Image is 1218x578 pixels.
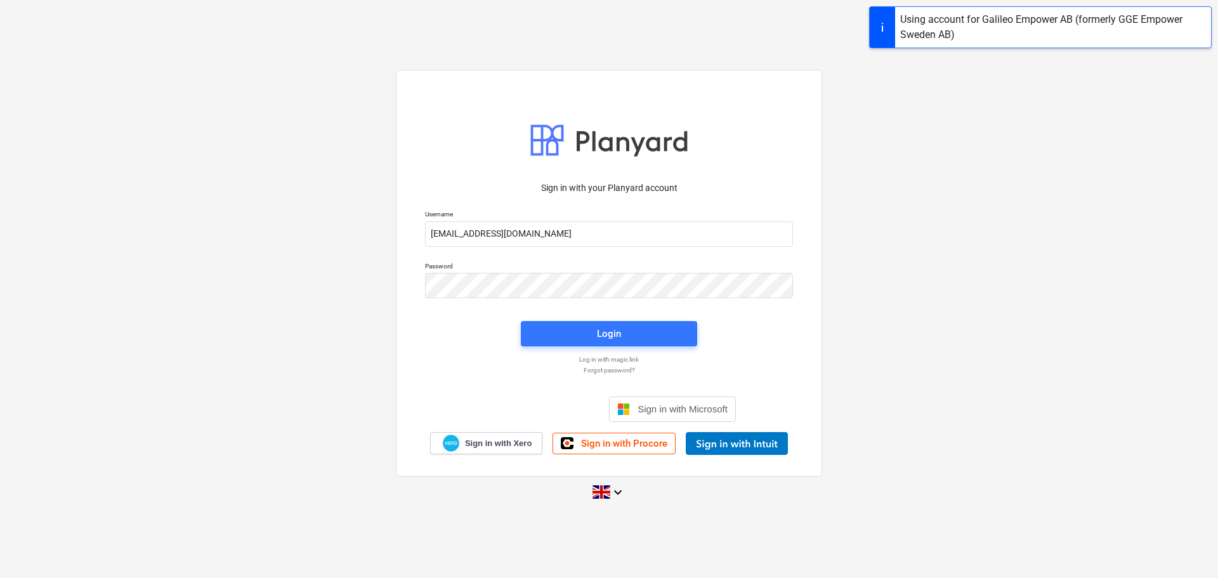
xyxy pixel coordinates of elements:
[610,485,625,500] i: keyboard_arrow_down
[465,438,532,449] span: Sign in with Xero
[443,435,459,452] img: Xero logo
[900,12,1206,43] div: Using account for Galileo Empower AB (formerly GGE Empower Sweden AB)
[617,403,630,416] img: Microsoft logo
[425,221,793,247] input: Username
[425,262,793,273] p: Password
[553,433,676,454] a: Sign in with Procore
[425,210,793,221] p: Username
[581,438,667,449] span: Sign in with Procore
[521,321,697,346] button: Login
[638,404,728,414] span: Sign in with Microsoft
[430,432,543,454] a: Sign in with Xero
[419,366,799,374] a: Forgot password?
[419,355,799,364] a: Log in with magic link
[597,325,621,342] div: Login
[476,395,605,423] iframe: Sign in with Google Button
[425,181,793,195] p: Sign in with your Planyard account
